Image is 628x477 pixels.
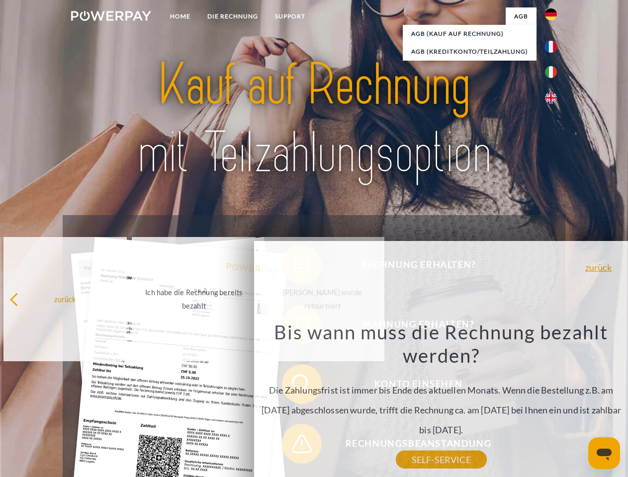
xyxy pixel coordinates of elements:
iframe: Schaltfläche zum Öffnen des Messaging-Fensters [588,437,620,469]
a: agb [506,7,537,25]
a: SUPPORT [267,7,314,25]
img: it [545,66,557,78]
a: zurück [585,263,612,272]
a: Home [162,7,199,25]
a: AGB (Kreditkonto/Teilzahlung) [403,43,537,61]
h3: Bis wann muss die Rechnung bezahlt werden? [260,320,623,368]
img: fr [545,41,557,53]
a: SELF-SERVICE [396,451,487,469]
a: DIE RECHNUNG [199,7,267,25]
div: Die Zahlungsfrist ist immer bis Ende des aktuellen Monats. Wenn die Bestellung z.B. am [DATE] abg... [260,320,623,460]
div: Ich habe die Rechnung bereits bezahlt [138,286,250,313]
img: en [545,92,557,104]
img: de [545,8,557,20]
img: title-powerpay_de.svg [95,48,533,190]
img: logo-powerpay-white.svg [71,11,151,21]
a: AGB (Kauf auf Rechnung) [403,25,537,43]
div: zurück [9,292,121,306]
